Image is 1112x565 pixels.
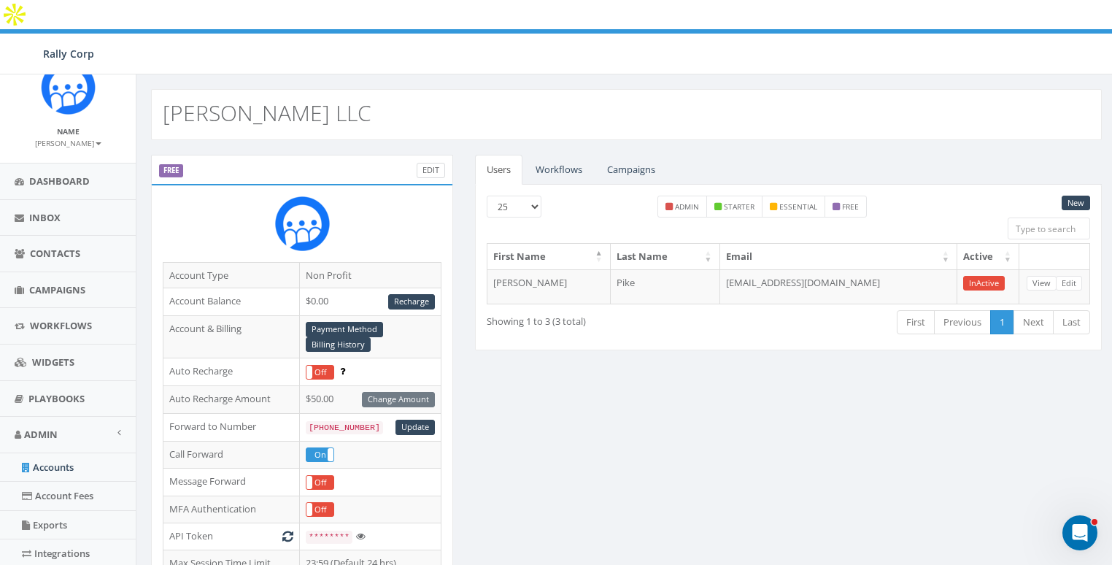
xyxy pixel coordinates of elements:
[299,385,441,413] td: $50.00
[388,294,435,310] a: Recharge
[720,269,957,304] td: [EMAIL_ADDRESS][DOMAIN_NAME]
[28,392,85,405] span: Playbooks
[29,174,90,188] span: Dashboard
[306,502,334,517] div: OnOff
[43,47,94,61] span: Rally Corp
[595,155,667,185] a: Campaigns
[475,155,522,185] a: Users
[159,164,183,177] label: FREE
[306,337,371,353] a: Billing History
[41,60,96,115] img: Icon_1.png
[163,358,300,386] td: Auto Recharge
[306,448,333,461] label: On
[1062,196,1090,211] a: New
[163,441,300,469] td: Call Forward
[306,365,334,380] div: OnOff
[487,309,725,328] div: Showing 1 to 3 (3 total)
[1008,218,1090,239] input: Type to search
[779,201,817,212] small: essential
[963,276,1005,291] a: InActive
[306,322,383,337] a: Payment Method
[395,420,435,435] a: Update
[611,269,720,304] td: Pike
[163,288,300,316] td: Account Balance
[306,503,333,516] label: Off
[306,447,334,462] div: OnOff
[340,364,345,377] span: Enable to prevent campaign failure.
[282,531,293,541] i: Generate New Token
[32,355,74,369] span: Widgets
[487,269,610,304] td: [PERSON_NAME]
[990,310,1014,334] a: 1
[611,244,720,269] th: Last Name: activate to sort column ascending
[163,469,300,496] td: Message Forward
[306,476,333,489] label: Off
[29,283,85,296] span: Campaigns
[1013,310,1054,334] a: Next
[30,319,92,332] span: Workflows
[306,366,333,379] label: Off
[897,310,935,334] a: First
[675,201,699,212] small: admin
[29,211,61,224] span: Inbox
[35,138,101,148] small: [PERSON_NAME]
[306,475,334,490] div: OnOff
[299,262,441,288] td: Non Profit
[57,126,80,137] small: Name
[1053,310,1090,334] a: Last
[524,155,594,185] a: Workflows
[957,244,1019,269] th: Active: activate to sort column ascending
[163,385,300,413] td: Auto Recharge Amount
[163,523,300,550] td: API Token
[306,421,383,434] code: [PHONE_NUMBER]
[275,196,330,251] img: Rally_Corp_Icon.png
[163,262,300,288] td: Account Type
[163,413,300,441] td: Forward to Number
[24,428,58,441] span: Admin
[1027,276,1057,291] a: View
[163,315,300,358] td: Account & Billing
[417,163,445,178] a: Edit
[30,247,80,260] span: Contacts
[163,101,371,125] h2: [PERSON_NAME] LLC
[724,201,754,212] small: starter
[720,244,957,269] th: Email: activate to sort column ascending
[1056,276,1082,291] a: Edit
[487,244,610,269] th: First Name: activate to sort column descending
[934,310,991,334] a: Previous
[1062,515,1097,550] iframe: Intercom live chat
[35,136,101,149] a: [PERSON_NAME]
[299,288,441,316] td: $0.00
[163,496,300,523] td: MFA Authentication
[842,201,859,212] small: free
